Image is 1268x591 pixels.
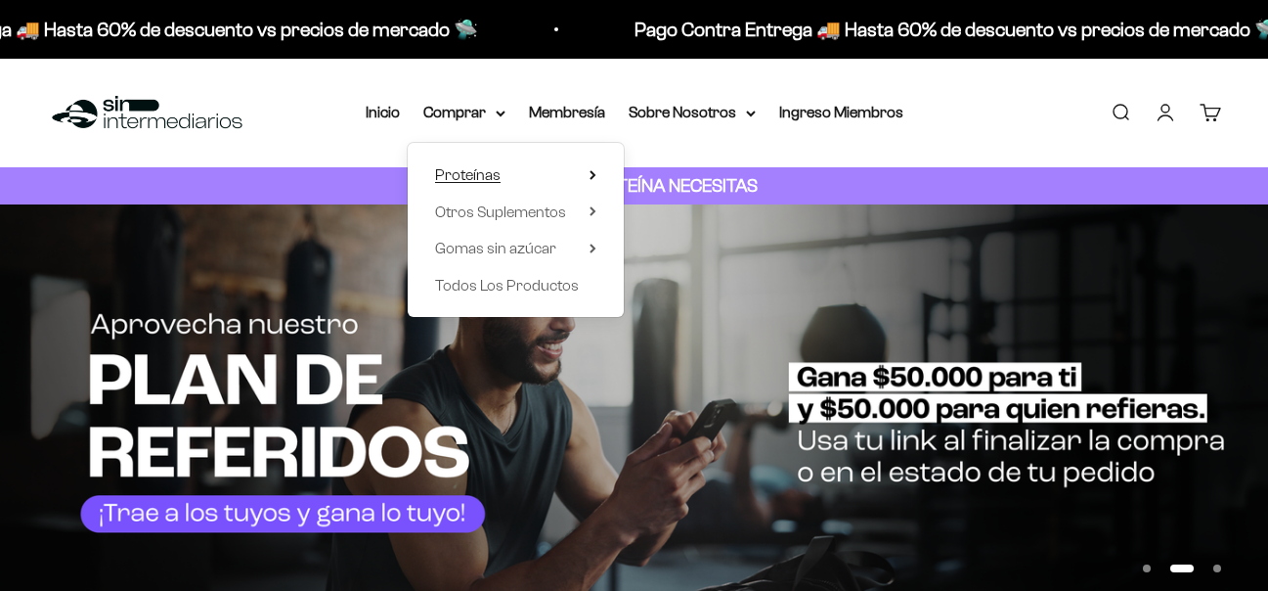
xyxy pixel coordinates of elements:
span: Gomas sin azúcar [435,240,556,256]
strong: CUANTA PROTEÍNA NECESITAS [510,175,758,196]
span: Proteínas [435,166,501,183]
summary: Comprar [423,100,505,125]
span: Todos Los Productos [435,277,579,294]
a: Membresía [529,104,605,120]
summary: Proteínas [435,162,596,188]
a: Ingreso Miembros [779,104,903,120]
summary: Gomas sin azúcar [435,236,596,261]
a: Todos Los Productos [435,273,596,298]
a: Inicio [366,104,400,120]
summary: Otros Suplementos [435,200,596,225]
summary: Sobre Nosotros [629,100,756,125]
span: Otros Suplementos [435,204,566,220]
